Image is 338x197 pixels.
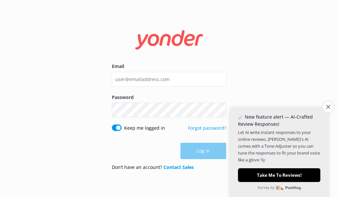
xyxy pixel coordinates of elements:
input: user@emailaddress.com [112,72,226,87]
p: Don’t have an account? [112,164,194,171]
a: Contact Sales [163,164,194,170]
label: Password [112,94,226,101]
a: Forgot password? [188,125,226,131]
button: Show password [213,104,226,117]
label: Email [112,63,226,70]
label: Keep me logged in [124,124,165,132]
